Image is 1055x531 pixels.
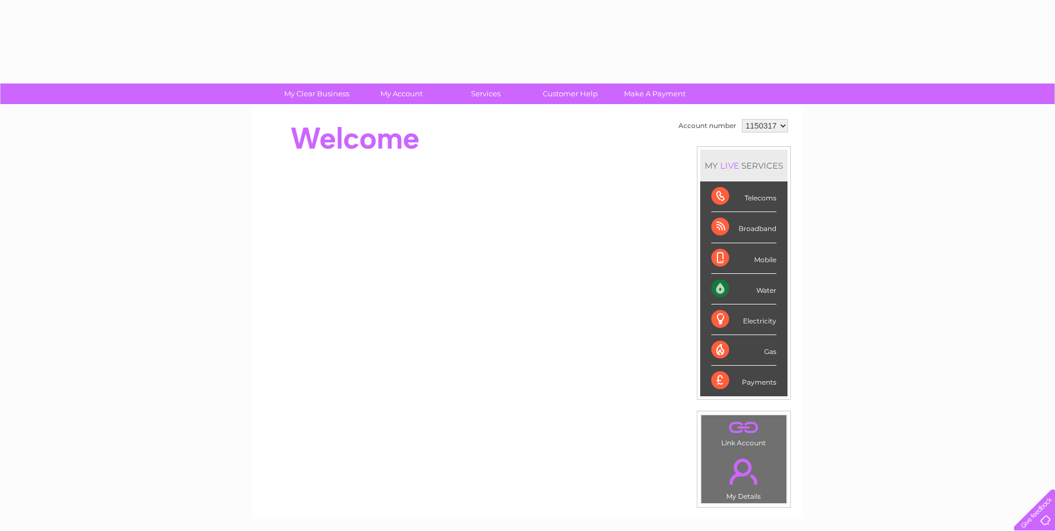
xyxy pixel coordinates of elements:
div: MY SERVICES [700,150,787,181]
div: Water [711,274,776,304]
td: Account number [676,116,739,135]
a: Services [440,83,532,104]
a: My Account [355,83,447,104]
td: Link Account [701,415,787,450]
td: My Details [701,449,787,504]
div: Payments [711,366,776,396]
div: Broadband [711,212,776,243]
a: Customer Help [524,83,616,104]
div: Electricity [711,304,776,335]
a: Make A Payment [609,83,701,104]
div: Telecoms [711,181,776,212]
a: . [704,418,784,437]
a: . [704,452,784,491]
div: Gas [711,335,776,366]
a: My Clear Business [271,83,363,104]
div: Mobile [711,243,776,274]
div: LIVE [718,160,741,171]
